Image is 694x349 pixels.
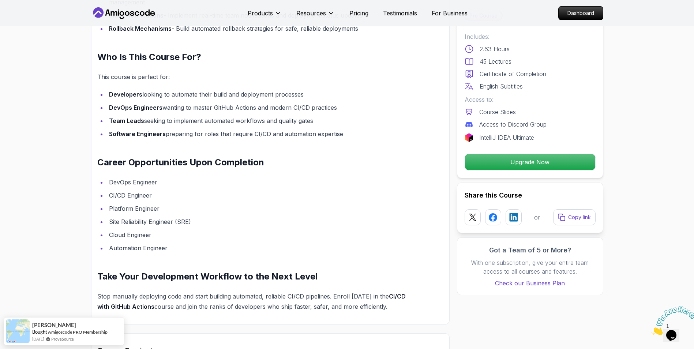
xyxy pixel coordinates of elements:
li: looking to automate their build and deployment processes [107,89,409,100]
button: Resources [296,9,335,23]
a: ProveSource [51,336,74,342]
li: seeking to implement automated workflows and quality gates [107,116,409,126]
p: Copy link [568,214,591,221]
img: jetbrains logo [465,133,473,142]
p: 2.63 Hours [480,45,510,53]
button: Copy link [553,209,596,225]
li: CI/CD Engineer [107,190,409,200]
p: IntelliJ IDEA Ultimate [479,133,534,142]
li: Automation Engineer [107,243,409,253]
a: For Business [432,9,468,18]
strong: Developers [109,91,142,98]
a: Dashboard [558,6,603,20]
li: Cloud Engineer [107,230,409,240]
span: 1 [3,3,6,9]
li: wanting to master GitHub Actions and modern CI/CD practices [107,102,409,113]
iframe: chat widget [649,303,694,338]
li: Site Reliability Engineer (SRE) [107,217,409,227]
li: - Build automated rollback strategies for safe, reliable deployments [107,23,409,34]
img: Chat attention grabber [3,3,48,32]
h2: Share this Course [465,190,596,200]
span: Bought [32,329,47,335]
a: Testimonials [383,9,417,18]
span: [DATE] [32,336,44,342]
p: Stop manually deploying code and start building automated, reliable CI/CD pipelines. Enroll [DATE... [97,291,409,312]
h2: Career Opportunities Upon Completion [97,157,409,168]
p: Includes: [465,32,596,41]
button: Upgrade Now [465,154,596,170]
h2: Who Is This Course For? [97,51,409,63]
p: Resources [296,9,326,18]
li: DevOps Engineer [107,177,409,187]
li: Platform Engineer [107,203,409,214]
button: Products [248,9,282,23]
p: Certificate of Completion [480,70,546,78]
p: Access to: [465,95,596,104]
li: preparing for roles that require CI/CD and automation expertise [107,129,409,139]
strong: Team Leads [109,117,144,124]
strong: Rollback Mechanisms [109,25,172,32]
strong: DevOps Engineers [109,104,162,111]
p: or [534,213,540,222]
p: Products [248,9,273,18]
p: This course is perfect for: [97,72,409,82]
span: [PERSON_NAME] [32,322,76,328]
p: 45 Lectures [480,57,511,66]
a: Amigoscode PRO Membership [48,329,108,335]
a: Check our Business Plan [465,279,596,288]
strong: Software Engineers [109,130,166,138]
img: provesource social proof notification image [6,319,30,343]
p: English Subtitles [480,82,523,91]
a: Pricing [349,9,368,18]
p: Access to Discord Group [479,120,547,129]
p: With one subscription, give your entire team access to all courses and features. [465,258,596,276]
p: Dashboard [559,7,603,20]
p: Course Slides [479,108,516,116]
h2: Take Your Development Workflow to the Next Level [97,271,409,282]
p: Upgrade Now [465,154,595,170]
h3: Got a Team of 5 or More? [465,245,596,255]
